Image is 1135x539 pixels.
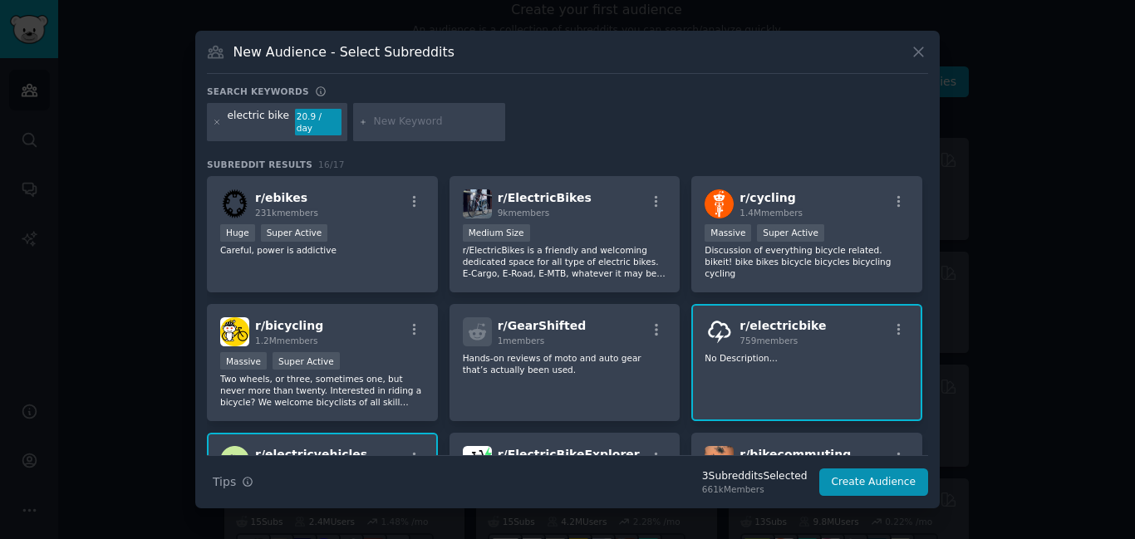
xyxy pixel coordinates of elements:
img: ElectricBikeExplorer [463,446,492,475]
span: 759 members [739,336,798,345]
p: Two wheels, or three, sometimes one, but never more than twenty. Interested in riding a bicycle? ... [220,373,425,408]
p: Careful, power is addictive [220,244,425,256]
span: 1 members [498,336,545,345]
span: r/ ElectricBikeExplorer [498,448,640,461]
div: Super Active [757,224,824,242]
span: 1.2M members [255,336,318,345]
p: Hands-on reviews of moto and auto gear that’s actually been used. [463,352,667,375]
span: r/ bikecommuting [739,448,851,461]
h3: New Audience - Select Subreddits [233,43,454,61]
img: electricbike [705,317,734,346]
span: r/ bicycling [255,319,323,332]
div: 661k Members [702,483,808,495]
img: bicycling [220,317,249,346]
div: Super Active [261,224,328,242]
button: Tips [207,468,259,497]
div: 3 Subreddit s Selected [702,469,808,484]
span: Subreddit Results [207,159,312,170]
input: New Keyword [373,115,499,130]
img: cycling [705,189,734,218]
p: Discussion of everything bicycle related. bikeit! bike bikes bicycle bicycles bicycling cycling [705,244,909,279]
span: r/ electricbike [739,319,826,332]
span: Tips [213,473,236,491]
span: 1.4M members [739,208,803,218]
div: Massive [220,352,267,370]
img: ebikes [220,189,249,218]
span: 231k members [255,208,318,218]
button: Create Audience [819,468,929,497]
div: Medium Size [463,224,530,242]
div: Huge [220,224,255,242]
span: r/ ebikes [255,191,307,204]
img: electricvehicles [220,446,249,475]
h3: Search keywords [207,86,309,97]
span: r/ cycling [739,191,795,204]
div: 20.9 / day [295,109,341,135]
img: ElectricBikes [463,189,492,218]
img: bikecommuting [705,446,734,475]
div: Massive [705,224,751,242]
div: electric bike [228,109,289,135]
span: 9k members [498,208,550,218]
span: r/ GearShifted [498,319,587,332]
span: r/ electricvehicles [255,448,367,461]
p: r/ElectricBikes is a friendly and welcoming dedicated space for all type of electric bikes. E-Car... [463,244,667,279]
div: Super Active [273,352,340,370]
span: r/ ElectricBikes [498,191,592,204]
span: 16 / 17 [318,159,345,169]
p: No Description... [705,352,909,364]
